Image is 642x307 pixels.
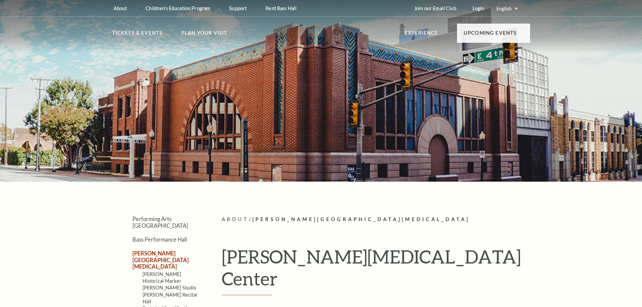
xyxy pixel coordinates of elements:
p: Rent Bass Hall [266,5,297,11]
p: Plan Your Visit [181,29,227,41]
a: Bass Performance Hall [132,236,187,243]
select: Select: [495,5,519,12]
p: Support [229,5,247,11]
p: Experience [405,29,438,41]
p: Tickets & Events [112,29,163,41]
a: [PERSON_NAME] Recital Hall [143,292,197,304]
span: About [222,216,249,222]
p: Upcoming Events [464,29,517,41]
a: [PERSON_NAME][GEOGRAPHIC_DATA][MEDICAL_DATA] [132,250,189,270]
p: About [114,5,127,11]
span: [PERSON_NAME][GEOGRAPHIC_DATA][MEDICAL_DATA] [252,216,470,222]
p: / [222,215,530,224]
a: [PERSON_NAME] Studio [143,285,196,290]
a: Performing Arts [GEOGRAPHIC_DATA] [132,216,188,228]
a: [PERSON_NAME] Historical Marker [143,271,181,284]
h1: [PERSON_NAME][MEDICAL_DATA] Center [222,246,530,295]
p: Children's Education Program [146,5,210,11]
